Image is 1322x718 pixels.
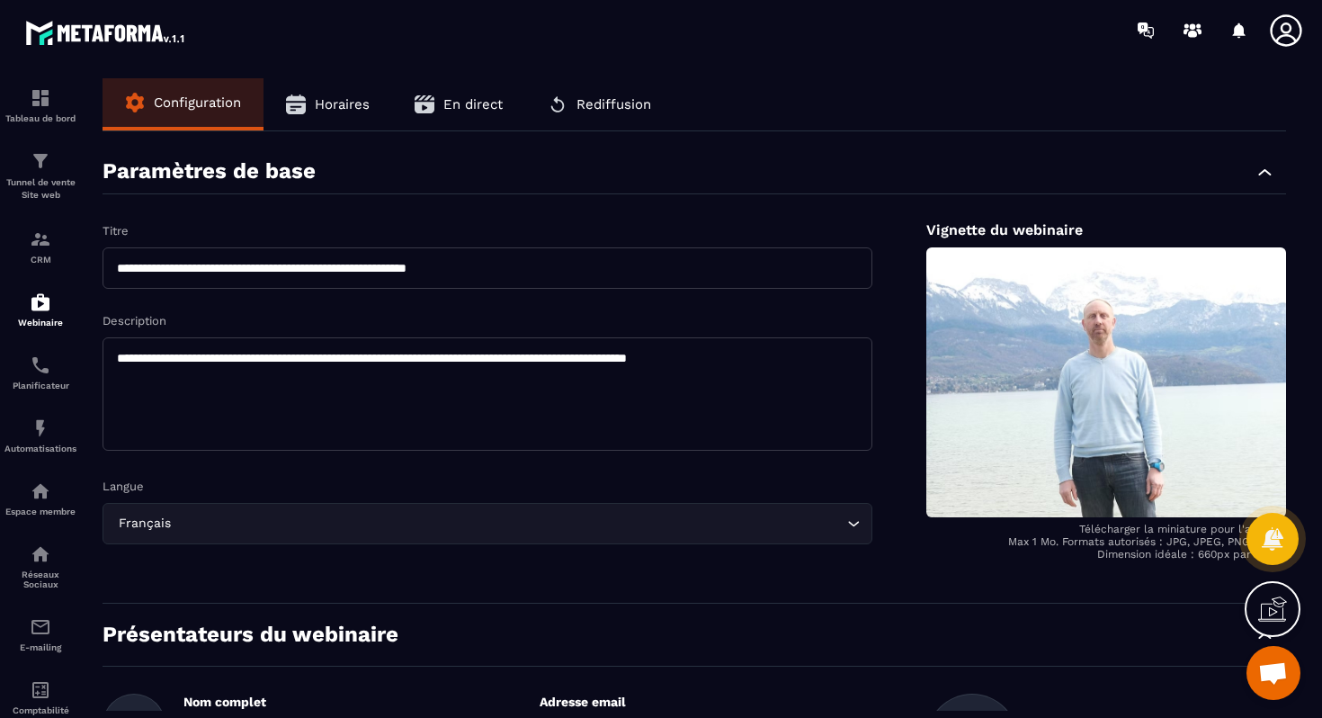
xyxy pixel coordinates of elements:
[4,74,76,137] a: formationformationTableau de bord
[114,514,174,534] span: Français
[315,96,370,112] span: Horaires
[50,29,88,43] div: v 4.0.25
[103,314,166,328] label: Description
[183,694,517,711] p: Nom complet
[926,523,1286,535] p: Télécharger la miniature pour l'afficher
[103,224,129,238] label: Titre
[926,548,1286,561] p: Dimension idéale : 660px par 440px
[926,221,1286,238] p: Vignette du webinaire
[4,318,76,328] p: Webinaire
[30,355,51,376] img: scheduler
[4,444,76,453] p: Automatisations
[4,176,76,202] p: Tunnel de vente Site web
[30,543,51,565] img: social-network
[443,96,503,112] span: En direct
[926,535,1286,548] p: Max 1 Mo. Formats autorisés : JPG, JPEG, PNG et GIF
[576,96,651,112] span: Rediffusion
[540,694,873,711] p: Adresse email
[4,404,76,467] a: automationsautomationsAutomatisations
[4,642,76,652] p: E-mailing
[103,158,316,184] p: Paramètres de base
[4,255,76,265] p: CRM
[25,16,187,49] img: logo
[30,87,51,109] img: formation
[4,113,76,123] p: Tableau de bord
[29,29,43,43] img: logo_orange.svg
[4,341,76,404] a: schedulerschedulerPlanificateur
[103,503,872,544] div: Search for option
[30,292,51,313] img: automations
[103,622,398,648] p: Présentateurs du webinaire
[4,530,76,603] a: social-networksocial-networkRéseaux Sociaux
[392,78,525,130] button: En direct
[30,616,51,638] img: email
[525,78,674,130] button: Rediffusion
[4,705,76,715] p: Comptabilité
[4,381,76,390] p: Planificateur
[4,215,76,278] a: formationformationCRM
[264,78,392,130] button: Horaires
[1246,646,1300,700] div: Ouvrir le chat
[4,570,76,589] p: Réseaux Sociaux
[4,278,76,341] a: automationsautomationsWebinaire
[4,603,76,666] a: emailemailE-mailing
[224,106,275,118] div: Mots-clés
[93,106,138,118] div: Domaine
[4,507,76,516] p: Espace membre
[30,150,51,172] img: formation
[204,104,219,119] img: tab_keywords_by_traffic_grey.svg
[154,94,241,111] span: Configuration
[30,679,51,701] img: accountant
[174,514,843,534] input: Search for option
[4,467,76,530] a: automationsautomationsEspace membre
[47,47,203,61] div: Domaine: [DOMAIN_NAME]
[103,480,144,493] label: Langue
[73,104,87,119] img: tab_domain_overview_orange.svg
[30,417,51,439] img: automations
[30,480,51,502] img: automations
[29,47,43,61] img: website_grey.svg
[103,78,264,127] button: Configuration
[30,229,51,250] img: formation
[4,137,76,215] a: formationformationTunnel de vente Site web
